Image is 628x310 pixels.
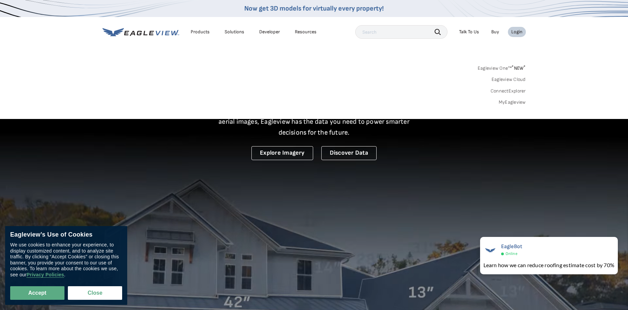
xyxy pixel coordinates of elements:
[459,29,479,35] div: Talk To Us
[483,261,614,269] div: Learn how we can reduce roofing estimate cost by 70%
[191,29,210,35] div: Products
[225,29,244,35] div: Solutions
[251,146,313,160] a: Explore Imagery
[491,88,526,94] a: ConnectExplorer
[492,76,526,83] a: Eagleview Cloud
[483,243,497,257] img: EagleBot
[478,63,526,71] a: Eagleview One™*NEW*
[491,29,499,35] a: Buy
[244,4,384,13] a: Now get 3D models for virtually every property!
[499,99,526,105] a: MyEagleview
[259,29,280,35] a: Developer
[26,272,64,278] a: Privacy Policies
[321,146,377,160] a: Discover Data
[68,286,122,300] button: Close
[511,29,522,35] div: Login
[512,65,526,71] span: NEW
[355,25,448,39] input: Search
[506,251,517,256] span: Online
[10,286,64,300] button: Accept
[210,105,418,138] p: A new era starts here. Built on more than 3.5 billion high-resolution aerial images, Eagleview ha...
[295,29,317,35] div: Resources
[501,243,522,250] span: EagleBot
[10,231,122,239] div: Eagleview’s Use of Cookies
[10,242,122,278] div: We use cookies to enhance your experience, to display customized content, and to analyze site tra...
